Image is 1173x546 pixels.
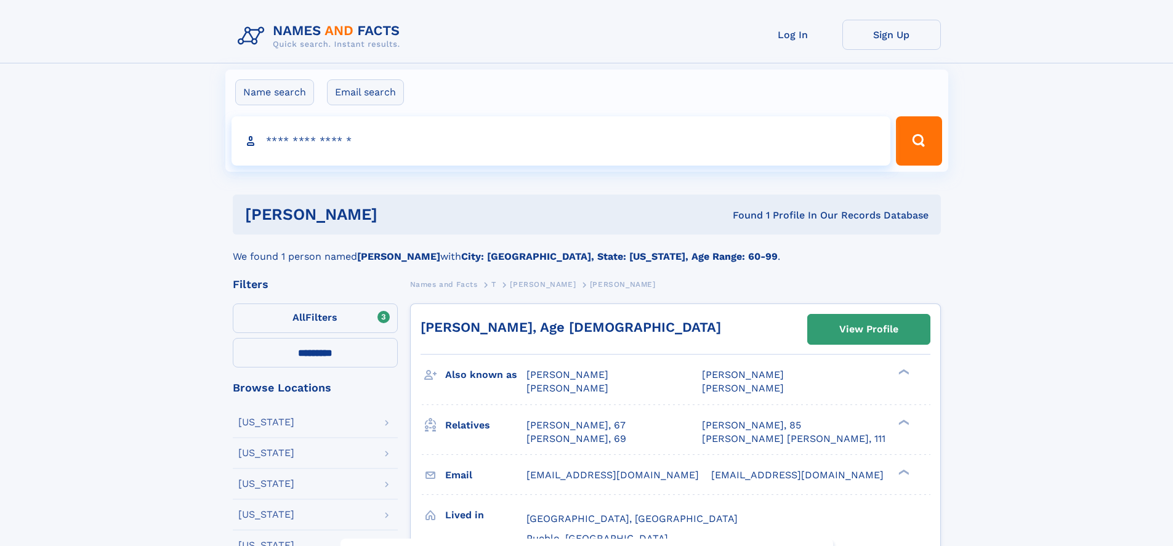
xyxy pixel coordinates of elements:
[526,532,668,544] span: Pueblo, [GEOGRAPHIC_DATA]
[421,319,721,335] a: [PERSON_NAME], Age [DEMOGRAPHIC_DATA]
[744,20,842,50] a: Log In
[410,276,478,292] a: Names and Facts
[445,505,526,526] h3: Lived in
[526,469,699,481] span: [EMAIL_ADDRESS][DOMAIN_NAME]
[711,469,884,481] span: [EMAIL_ADDRESS][DOMAIN_NAME]
[526,369,608,380] span: [PERSON_NAME]
[526,382,608,394] span: [PERSON_NAME]
[526,513,738,524] span: [GEOGRAPHIC_DATA], [GEOGRAPHIC_DATA]
[233,303,398,333] label: Filters
[238,448,294,458] div: [US_STATE]
[702,369,784,380] span: [PERSON_NAME]
[702,382,784,394] span: [PERSON_NAME]
[842,20,941,50] a: Sign Up
[839,315,898,343] div: View Profile
[896,116,941,166] button: Search Button
[510,276,576,292] a: [PERSON_NAME]
[702,419,801,432] a: [PERSON_NAME], 85
[233,279,398,290] div: Filters
[491,280,496,289] span: T
[461,251,778,262] b: City: [GEOGRAPHIC_DATA], State: [US_STATE], Age Range: 60-99
[808,315,930,344] a: View Profile
[445,364,526,385] h3: Also known as
[233,235,941,264] div: We found 1 person named with .
[235,79,314,105] label: Name search
[238,510,294,520] div: [US_STATE]
[238,417,294,427] div: [US_STATE]
[895,468,910,476] div: ❯
[491,276,496,292] a: T
[895,368,910,376] div: ❯
[702,432,885,446] a: [PERSON_NAME] [PERSON_NAME], 111
[526,432,626,446] a: [PERSON_NAME], 69
[590,280,656,289] span: [PERSON_NAME]
[233,382,398,393] div: Browse Locations
[327,79,404,105] label: Email search
[445,465,526,486] h3: Email
[555,209,929,222] div: Found 1 Profile In Our Records Database
[895,418,910,426] div: ❯
[238,479,294,489] div: [US_STATE]
[510,280,576,289] span: [PERSON_NAME]
[245,207,555,222] h1: [PERSON_NAME]
[526,419,626,432] a: [PERSON_NAME], 67
[292,311,305,323] span: All
[233,20,410,53] img: Logo Names and Facts
[232,116,891,166] input: search input
[357,251,440,262] b: [PERSON_NAME]
[445,415,526,436] h3: Relatives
